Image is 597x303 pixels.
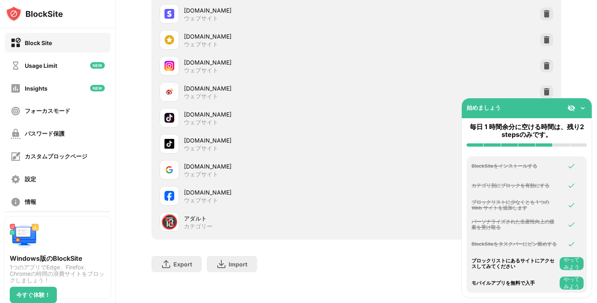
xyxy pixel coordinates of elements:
div: 今すぐ体験！ [16,292,50,298]
img: omni-check.svg [567,201,575,209]
img: new-icon.svg [90,62,105,69]
img: customize-block-page-off.svg [11,151,21,162]
div: [DOMAIN_NAME] [184,110,356,119]
img: favicons [164,61,174,71]
div: [DOMAIN_NAME] [184,188,356,197]
img: favicons [164,165,174,175]
div: パスワード保護 [25,130,65,138]
img: block-on.svg [11,38,21,48]
img: favicons [164,9,174,19]
img: focus-off.svg [11,106,21,116]
div: 始めましょう [467,104,501,112]
img: about-off.svg [11,197,21,207]
button: やってみよう [560,257,584,270]
div: Block Site [25,39,52,46]
div: 情報 [25,198,36,206]
div: ウェブサイト [184,41,218,48]
div: 1つのアプリでEdge、Firefox、Chromeの時間の浪費サイトをブロックしましょう！ [10,264,106,284]
button: やってみよう [560,277,584,290]
div: Import [229,261,247,268]
div: フォーカスモード [25,107,70,115]
img: password-protection-off.svg [11,129,21,139]
div: [DOMAIN_NAME] [184,6,356,15]
div: カテゴリ別にブロックを有効にする [472,183,558,188]
div: Insights [25,85,48,92]
div: BlockSiteをタスクバーにピン留めする [472,241,558,247]
img: favicons [164,87,174,97]
div: [DOMAIN_NAME] [184,162,356,171]
div: ウェブサイト [184,145,218,152]
div: ウェブサイト [184,119,218,126]
img: omni-check.svg [567,182,575,190]
img: settings-off.svg [11,174,21,184]
div: ブロックリストに少なくとも 1 つの Web サイトを追加します [472,199,558,211]
img: omni-check.svg [567,221,575,229]
div: Windows版のBlockSite [10,254,106,262]
div: [DOMAIN_NAME] [184,32,356,41]
div: アダルト [184,214,356,223]
img: eye-not-visible.svg [567,104,575,112]
div: パーソナライズされた生産性向上の提案を受け取る [472,219,558,231]
div: Export [173,261,192,268]
div: ウェブサイト [184,15,218,22]
div: 🔞 [161,214,178,230]
div: ブロックリストにあるサイトにアクセスしてみてください [472,258,558,270]
div: Usage Limit [25,62,57,69]
img: omni-setup-toggle.svg [579,104,587,112]
div: 毎日 1 時間余分に空ける時間は、残り2 stepsのみです。 [467,123,587,139]
img: favicons [164,113,174,123]
div: ウェブサイト [184,93,218,100]
img: favicons [164,35,174,45]
img: favicons [164,139,174,149]
img: omni-check.svg [567,162,575,170]
div: BlockSiteをインストールする [472,163,558,169]
div: [DOMAIN_NAME] [184,136,356,145]
div: カテゴリー [184,223,212,230]
div: モバイルアプリを無料で入手 [472,280,558,286]
img: favicons [164,191,174,201]
img: insights-off.svg [11,83,21,93]
img: push-desktop.svg [10,222,39,251]
div: ウェブサイト [184,171,218,178]
div: 設定 [25,175,36,183]
div: カスタムブロックページ [25,153,87,160]
div: ウェブサイト [184,197,218,204]
img: new-icon.svg [90,85,105,91]
div: [DOMAIN_NAME] [184,84,356,93]
img: logo-blocksite.svg [6,6,63,22]
img: time-usage-off.svg [11,61,21,71]
div: ウェブサイト [184,67,218,74]
img: omni-check.svg [567,240,575,248]
div: [DOMAIN_NAME] [184,58,356,67]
